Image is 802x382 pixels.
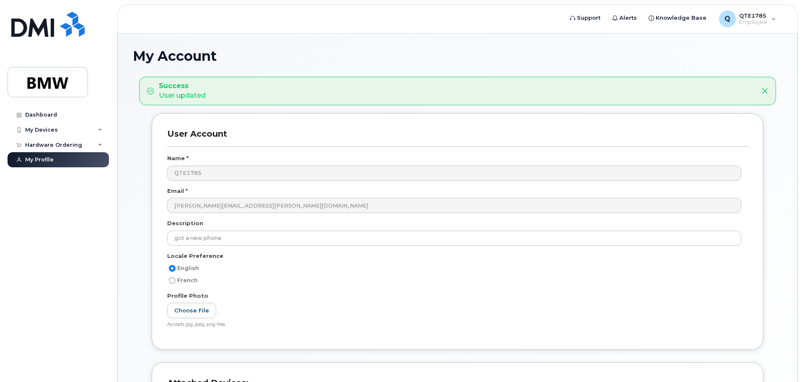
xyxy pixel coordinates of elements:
input: English [169,265,176,272]
h1: My Account [133,49,782,63]
div: Accepts jpg, jpeg, png files [167,322,741,328]
label: Description [167,219,203,227]
label: Email * [167,187,188,195]
div: User updated [159,81,206,101]
label: Locale Preference [167,252,223,260]
span: French [177,277,198,283]
label: Name * [167,154,189,162]
h3: User Account [167,129,748,147]
label: Choose File [167,303,216,318]
strong: Success [159,81,206,91]
span: English [177,265,199,271]
input: French [169,277,176,284]
label: Profile Photo [167,292,208,300]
